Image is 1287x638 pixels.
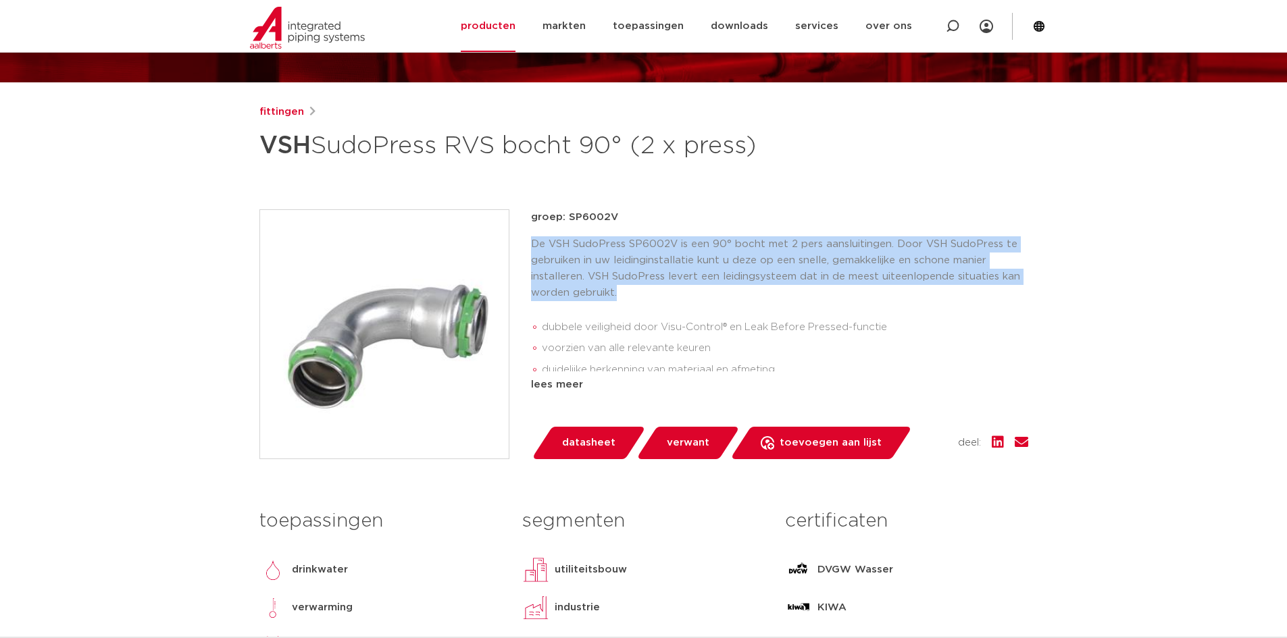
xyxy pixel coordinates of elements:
h3: toepassingen [259,508,502,535]
p: utiliteitsbouw [555,562,627,578]
li: duidelijke herkenning van materiaal en afmeting [542,359,1028,381]
img: drinkwater [259,556,286,583]
li: dubbele veiligheid door Visu-Control® en Leak Before Pressed-functie [542,317,1028,338]
p: drinkwater [292,562,348,578]
p: KIWA [817,600,847,616]
img: industrie [522,594,549,621]
a: fittingen [259,104,304,120]
span: toevoegen aan lijst [780,432,882,454]
div: lees meer [531,377,1028,393]
img: verwarming [259,594,286,621]
strong: VSH [259,134,311,158]
p: De VSH SudoPress SP6002V is een 90° bocht met 2 pers aansluitingen. Door VSH SudoPress te gebruik... [531,236,1028,301]
a: datasheet [531,427,646,459]
h3: certificaten [785,508,1028,535]
span: verwant [667,432,709,454]
p: DVGW Wasser [817,562,893,578]
p: industrie [555,600,600,616]
img: utiliteitsbouw [522,556,549,583]
h3: segmenten [522,508,765,535]
img: KIWA [785,594,812,621]
li: voorzien van alle relevante keuren [542,338,1028,359]
img: Product Image for VSH SudoPress RVS bocht 90° (2 x press) [260,210,509,458]
img: DVGW Wasser [785,556,812,583]
p: groep: SP6002V [531,209,1028,225]
h1: SudoPress RVS bocht 90° (2 x press) [259,126,767,166]
p: verwarming [292,600,353,616]
span: datasheet [562,432,615,454]
a: verwant [636,427,740,459]
span: deel: [958,435,981,451]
